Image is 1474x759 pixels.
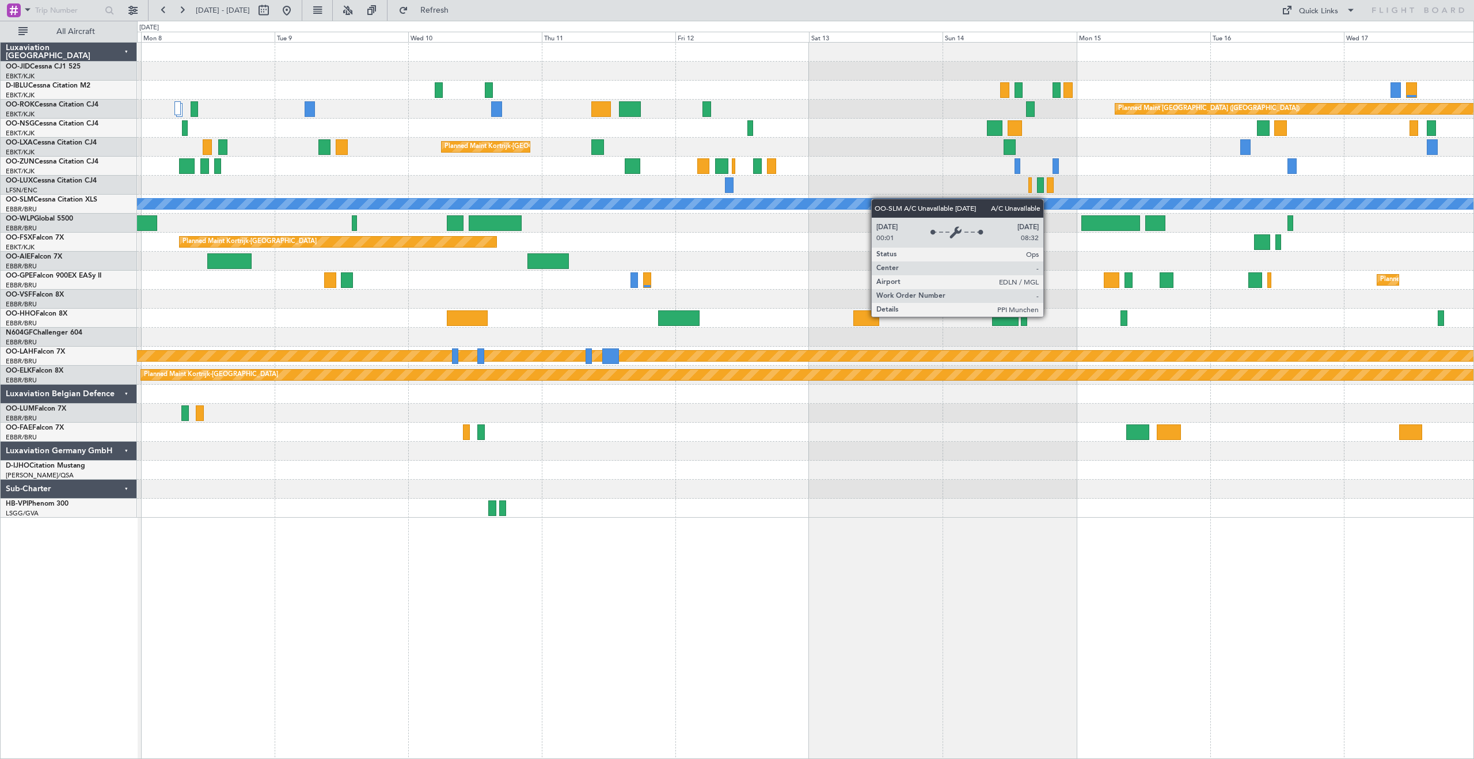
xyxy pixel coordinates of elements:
[6,319,37,328] a: EBBR/BRU
[6,196,97,203] a: OO-SLMCessna Citation XLS
[6,376,37,385] a: EBBR/BRU
[6,101,35,108] span: OO-ROK
[141,32,275,42] div: Mon 8
[6,234,64,241] a: OO-FSXFalcon 7X
[6,129,35,138] a: EBKT/KJK
[6,500,28,507] span: HB-VPI
[6,63,81,70] a: OO-JIDCessna CJ1 525
[6,167,35,176] a: EBKT/KJK
[6,405,66,412] a: OO-LUMFalcon 7X
[6,338,37,347] a: EBBR/BRU
[6,329,33,336] span: N604GF
[6,224,37,233] a: EBBR/BRU
[6,177,33,184] span: OO-LUX
[13,22,125,41] button: All Aircraft
[6,405,35,412] span: OO-LUM
[6,72,35,81] a: EBKT/KJK
[6,101,98,108] a: OO-ROKCessna Citation CJ4
[6,158,98,165] a: OO-ZUNCessna Citation CJ4
[6,348,65,355] a: OO-LAHFalcon 7X
[6,253,62,260] a: OO-AIEFalcon 7X
[1077,32,1210,42] div: Mon 15
[183,233,317,251] div: Planned Maint Kortrijk-[GEOGRAPHIC_DATA]
[6,148,35,157] a: EBKT/KJK
[1276,1,1361,20] button: Quick Links
[6,262,37,271] a: EBBR/BRU
[275,32,408,42] div: Tue 9
[6,281,37,290] a: EBBR/BRU
[6,348,33,355] span: OO-LAH
[6,300,37,309] a: EBBR/BRU
[6,82,90,89] a: D-IBLUCessna Citation M2
[445,138,579,155] div: Planned Maint Kortrijk-[GEOGRAPHIC_DATA]
[542,32,675,42] div: Thu 11
[6,272,33,279] span: OO-GPE
[6,471,74,480] a: [PERSON_NAME]/QSA
[1210,32,1344,42] div: Tue 16
[6,196,33,203] span: OO-SLM
[6,82,28,89] span: D-IBLU
[6,253,31,260] span: OO-AIE
[35,2,101,19] input: Trip Number
[6,215,34,222] span: OO-WLP
[139,23,159,33] div: [DATE]
[6,120,35,127] span: OO-NSG
[6,433,37,442] a: EBBR/BRU
[6,139,97,146] a: OO-LXACessna Citation CJ4
[943,32,1076,42] div: Sun 14
[6,291,64,298] a: OO-VSFFalcon 8X
[6,177,97,184] a: OO-LUXCessna Citation CJ4
[6,462,85,469] a: D-IJHOCitation Mustang
[144,366,278,384] div: Planned Maint Kortrijk-[GEOGRAPHIC_DATA]
[411,6,459,14] span: Refresh
[6,424,32,431] span: OO-FAE
[6,158,35,165] span: OO-ZUN
[6,139,33,146] span: OO-LXA
[6,462,29,469] span: D-IJHO
[6,110,35,119] a: EBKT/KJK
[6,63,30,70] span: OO-JID
[30,28,121,36] span: All Aircraft
[6,357,37,366] a: EBBR/BRU
[6,310,67,317] a: OO-HHOFalcon 8X
[6,120,98,127] a: OO-NSGCessna Citation CJ4
[6,414,37,423] a: EBBR/BRU
[6,367,63,374] a: OO-ELKFalcon 8X
[6,91,35,100] a: EBKT/KJK
[6,272,101,279] a: OO-GPEFalcon 900EX EASy II
[6,205,37,214] a: EBBR/BRU
[6,367,32,374] span: OO-ELK
[196,5,250,16] span: [DATE] - [DATE]
[6,186,37,195] a: LFSN/ENC
[6,310,36,317] span: OO-HHO
[1118,100,1300,117] div: Planned Maint [GEOGRAPHIC_DATA] ([GEOGRAPHIC_DATA])
[6,424,64,431] a: OO-FAEFalcon 7X
[6,243,35,252] a: EBKT/KJK
[6,500,69,507] a: HB-VPIPhenom 300
[809,32,943,42] div: Sat 13
[1299,6,1338,17] div: Quick Links
[675,32,809,42] div: Fri 12
[6,215,73,222] a: OO-WLPGlobal 5500
[6,234,32,241] span: OO-FSX
[6,291,32,298] span: OO-VSF
[6,509,39,518] a: LSGG/GVA
[6,329,82,336] a: N604GFChallenger 604
[393,1,462,20] button: Refresh
[408,32,542,42] div: Wed 10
